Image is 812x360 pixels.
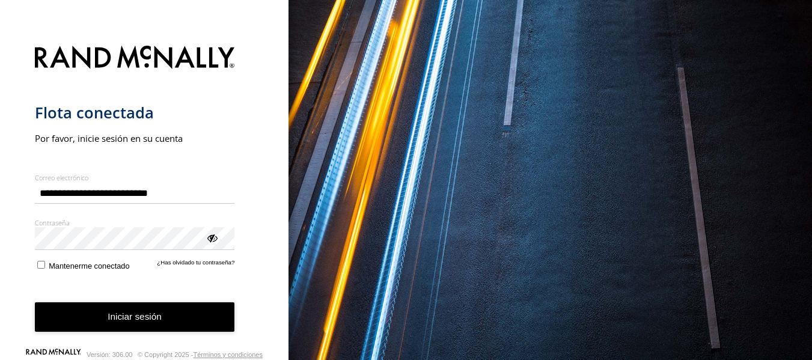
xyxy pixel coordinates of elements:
[35,302,235,332] button: Iniciar sesión
[108,311,162,322] font: Iniciar sesión
[157,259,234,266] font: ¿Has olvidado tu contraseña?
[206,231,218,243] div: Ver contraseña
[35,173,88,182] font: Correo electrónico
[35,218,70,227] font: Contraseña
[35,102,154,123] font: Flota conectada
[193,351,263,358] a: Términos y condiciones
[157,259,234,270] a: ¿Has olvidado tu contraseña?
[35,38,254,351] form: principal
[138,351,194,358] font: © Copyright 2025 -
[35,43,235,74] img: Rand McNally
[87,351,132,358] font: Versión: 306.00
[37,261,45,269] input: Mantenerme conectado
[35,132,183,144] font: Por favor, inicie sesión en su cuenta
[49,261,129,270] font: Mantenerme conectado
